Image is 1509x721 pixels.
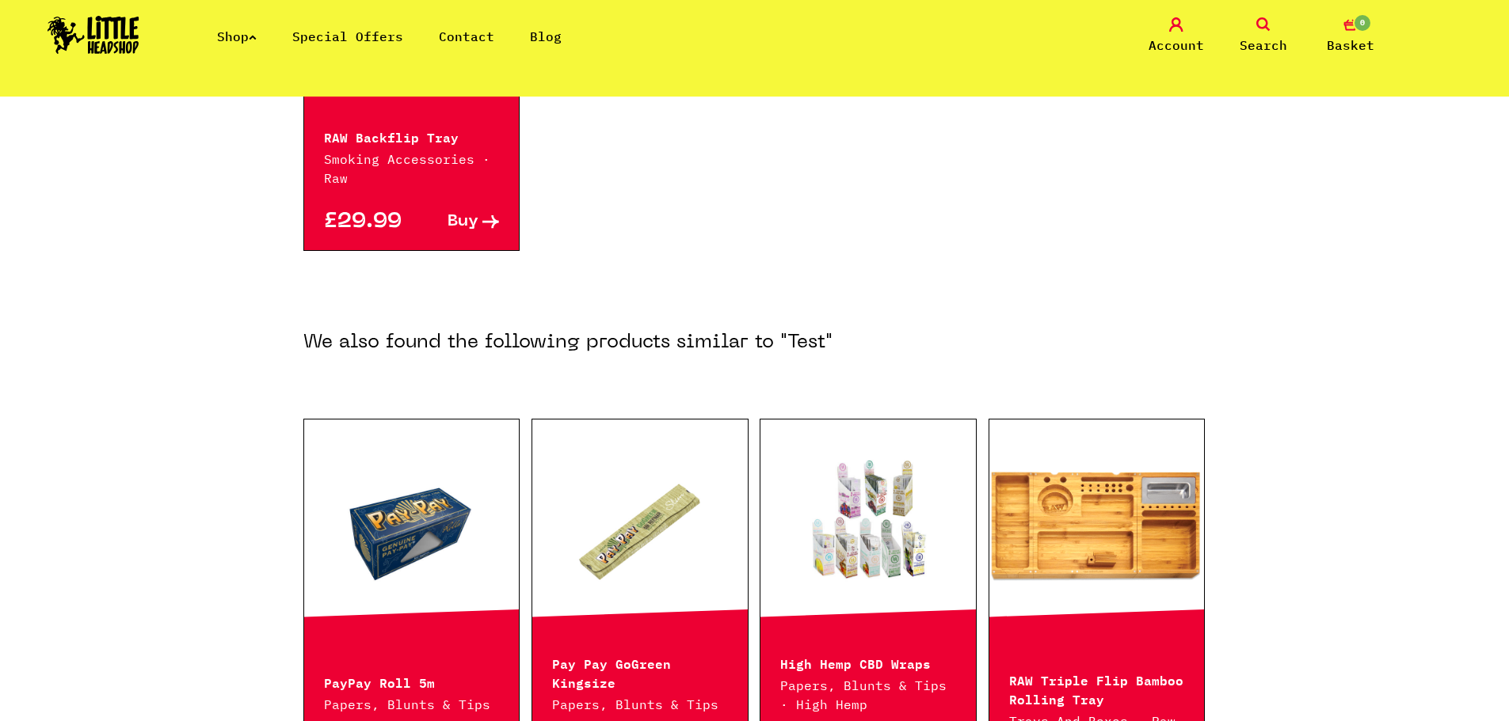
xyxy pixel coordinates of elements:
p: £29.99 [324,214,412,230]
p: Smoking Accessories · Raw [324,150,500,188]
p: Papers, Blunts & Tips [552,695,728,714]
p: RAW Backflip Tray [324,127,500,146]
a: 0 Basket [1311,17,1390,55]
p: Papers, Blunts & Tips [324,695,500,714]
h3: We also found the following products similar to "Test" [303,330,833,355]
p: High Hemp CBD Wraps [780,653,956,672]
p: PayPay Roll 5m [324,672,500,691]
span: 0 [1353,13,1372,32]
p: Papers, Blunts & Tips · High Hemp [780,676,956,714]
a: Buy [411,214,499,230]
a: Contact [439,28,494,44]
p: Pay Pay GoGreen Kingsize [552,653,728,691]
p: RAW Triple Flip Bamboo Rolling Tray [1009,670,1185,708]
a: Search [1224,17,1303,55]
span: Search [1240,36,1287,55]
a: Shop [217,28,257,44]
a: Blog [530,28,562,44]
img: Little Head Shop Logo [48,16,139,54]
span: Basket [1327,36,1374,55]
span: Account [1149,36,1204,55]
a: Special Offers [292,28,403,44]
span: Buy [448,214,478,230]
